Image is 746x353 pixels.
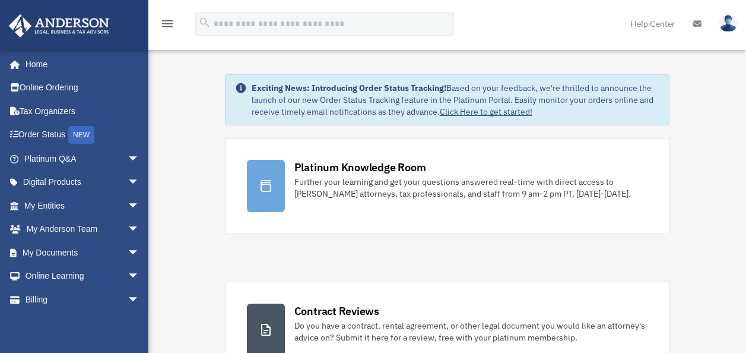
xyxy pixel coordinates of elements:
[719,15,737,32] img: User Pic
[128,264,151,289] span: arrow_drop_down
[294,320,648,343] div: Do you have a contract, rental agreement, or other legal document you would like an attorney's ad...
[128,218,151,242] span: arrow_drop_down
[8,99,157,123] a: Tax Organizers
[128,171,151,195] span: arrow_drop_down
[128,194,151,218] span: arrow_drop_down
[294,304,379,319] div: Contract Reviews
[8,147,157,171] a: Platinum Q&Aarrow_drop_down
[128,241,151,265] span: arrow_drop_down
[160,17,174,31] i: menu
[8,171,157,194] a: Digital Productsarrow_drop_down
[8,194,157,218] a: My Entitiesarrow_drop_down
[252,82,660,118] div: Based on your feedback, we're thrilled to announce the launch of our new Order Status Tracking fe...
[252,83,446,93] strong: Exciting News: Introducing Order Status Tracking!
[440,106,532,117] a: Click Here to get started!
[128,147,151,171] span: arrow_drop_down
[8,264,157,288] a: Online Learningarrow_drop_down
[8,76,157,100] a: Online Ordering
[294,160,426,175] div: Platinum Knowledge Room
[8,52,151,76] a: Home
[8,288,157,311] a: Billingarrow_drop_down
[8,123,157,147] a: Order StatusNEW
[8,218,157,241] a: My Anderson Teamarrow_drop_down
[128,288,151,312] span: arrow_drop_down
[68,126,94,144] div: NEW
[8,241,157,264] a: My Documentsarrow_drop_down
[198,16,211,29] i: search
[160,21,174,31] a: menu
[8,311,157,335] a: Events Calendar
[294,176,648,200] div: Further your learning and get your questions answered real-time with direct access to [PERSON_NAM...
[225,138,670,234] a: Platinum Knowledge Room Further your learning and get your questions answered real-time with dire...
[5,14,113,37] img: Anderson Advisors Platinum Portal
